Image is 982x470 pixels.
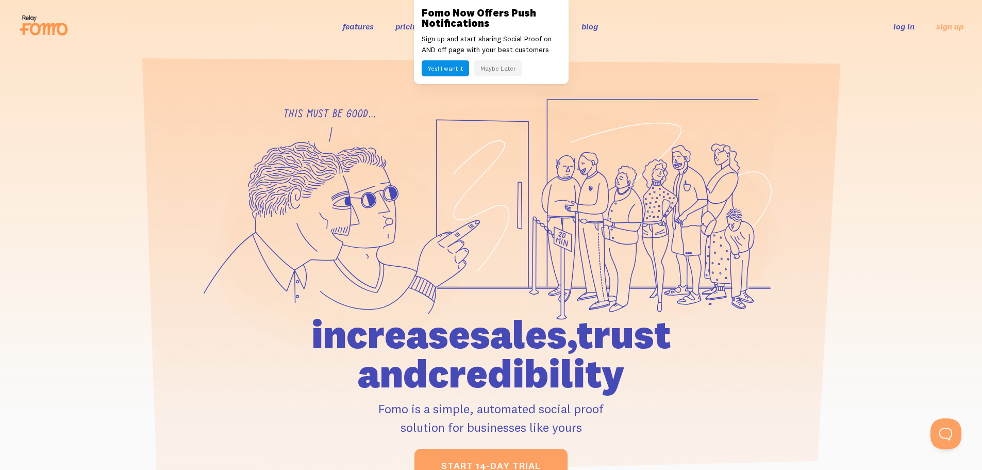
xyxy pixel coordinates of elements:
p: Sign up and start sharing Social Proof on AND off page with your best customers [422,34,561,55]
a: sign up [936,21,963,32]
button: Maybe Later [474,60,522,76]
a: pricing [395,21,422,31]
iframe: Help Scout Beacon - Open [930,418,961,449]
p: Fomo is a simple, automated social proof solution for businesses like yours [253,399,730,436]
a: blog [581,21,598,31]
a: log in [893,21,914,31]
h3: Fomo Now Offers Push Notifications [422,8,561,28]
h1: increase sales, trust and credibility [253,315,730,393]
button: Yes! I want it [422,60,469,76]
a: features [343,21,374,31]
